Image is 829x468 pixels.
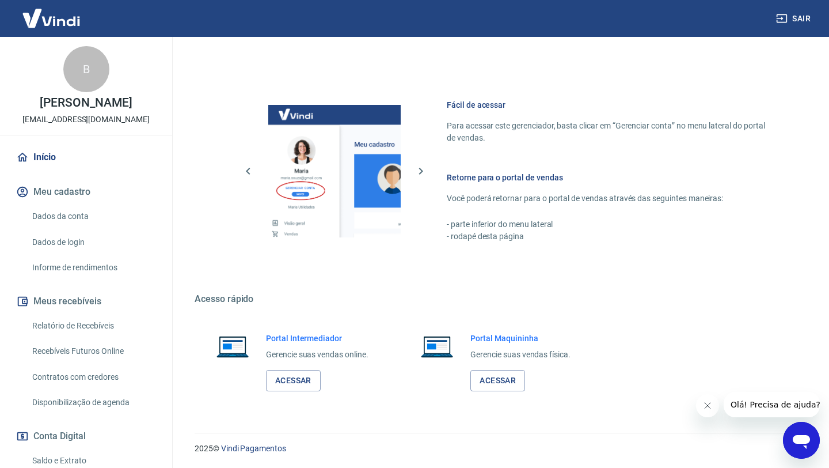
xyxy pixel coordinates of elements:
p: - parte inferior do menu lateral [447,218,774,231]
a: Início [14,145,158,170]
button: Sair [774,8,815,29]
img: Imagem de um notebook aberto [208,333,257,360]
button: Meus recebíveis [14,289,158,314]
p: [PERSON_NAME] [40,97,132,109]
a: Disponibilização de agenda [28,391,158,414]
img: Imagem de um notebook aberto [413,333,461,360]
iframe: Fechar mensagem [696,394,719,417]
div: B [63,46,109,92]
p: 2025 © [195,443,801,455]
button: Conta Digital [14,424,158,449]
a: Contratos com credores [28,365,158,389]
iframe: Mensagem da empresa [724,392,820,417]
a: Dados de login [28,231,158,254]
button: Meu cadastro [14,179,158,205]
p: - rodapé desta página [447,231,774,243]
p: Para acessar este gerenciador, basta clicar em “Gerenciar conta” no menu lateral do portal de ven... [447,120,774,144]
span: Olá! Precisa de ajuda? [7,8,97,17]
p: Gerencie suas vendas física. [470,349,571,361]
iframe: Botão para abrir a janela de mensagens [783,422,820,459]
h6: Portal Intermediador [266,333,368,344]
a: Recebíveis Futuros Online [28,339,158,363]
p: [EMAIL_ADDRESS][DOMAIN_NAME] [22,114,150,126]
a: Relatório de Recebíveis [28,314,158,338]
img: Imagem da dashboard mostrando o botão de gerenciar conta na sidebar no lado esquerdo [268,105,401,237]
h6: Retorne para o portal de vendas [447,172,774,183]
p: Gerencie suas vendas online. [266,349,368,361]
a: Acessar [470,370,525,391]
h6: Fácil de acessar [447,99,774,111]
a: Vindi Pagamentos [221,444,286,453]
a: Dados da conta [28,205,158,228]
h5: Acesso rápido [195,293,801,305]
img: Vindi [14,1,89,36]
h6: Portal Maquininha [470,333,571,344]
a: Acessar [266,370,321,391]
p: Você poderá retornar para o portal de vendas através das seguintes maneiras: [447,193,774,205]
a: Informe de rendimentos [28,256,158,280]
